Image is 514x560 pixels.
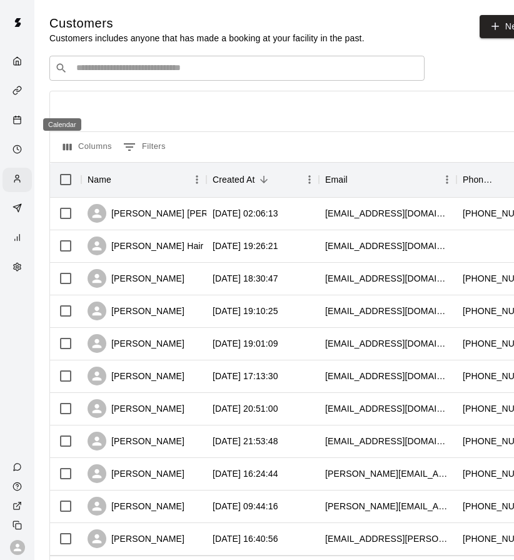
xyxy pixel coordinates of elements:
[438,170,456,189] button: Menu
[120,137,169,157] button: Show filters
[88,237,203,255] div: [PERSON_NAME] Hair
[255,171,273,188] button: Sort
[325,337,450,350] div: jblakepatton@gmail.com
[325,500,450,512] div: haley@okgov.us
[319,162,456,197] div: Email
[88,497,184,516] div: [PERSON_NAME]
[88,367,184,385] div: [PERSON_NAME]
[88,204,260,223] div: [PERSON_NAME] [PERSON_NAME]
[88,302,184,320] div: [PERSON_NAME]
[88,529,184,548] div: [PERSON_NAME]
[3,477,34,496] a: Visit help center
[88,162,111,197] div: Name
[213,532,278,545] div: 2025-04-14 16:40:56
[88,399,184,418] div: [PERSON_NAME]
[325,402,450,415] div: rominesp44@gmail.com
[495,171,513,188] button: Sort
[325,435,450,447] div: rochellehiggins13@yahoo.com
[49,56,425,81] div: Search customers by name or email
[348,171,365,188] button: Sort
[213,402,278,415] div: 2025-07-19 20:51:00
[60,137,115,157] button: Select columns
[213,337,278,350] div: 2025-08-26 19:01:09
[213,305,278,317] div: 2025-09-16 19:10:25
[88,464,184,483] div: [PERSON_NAME]
[43,118,81,131] div: Calendar
[325,370,450,382] div: joshbrewer5@yahoo.com
[325,207,450,220] div: lesleyvivienne@outlook.com
[213,500,278,512] div: 2025-07-08 09:44:16
[111,171,129,188] button: Sort
[213,162,255,197] div: Created At
[213,240,278,252] div: 2025-09-18 19:26:21
[325,532,450,545] div: kaitlyn.atwood@gmail.com
[88,334,184,353] div: [PERSON_NAME]
[88,432,184,451] div: [PERSON_NAME]
[300,170,319,189] button: Menu
[325,305,450,317] div: gburgess17@yahoo.com
[463,162,495,197] div: Phone Number
[325,240,450,252] div: hairjj@icloud.com
[3,496,34,516] a: View public page
[213,435,278,447] div: 2025-07-08 21:53:48
[3,516,34,535] div: Copy public page link
[213,207,278,220] div: 2025-09-19 02:06:13
[49,32,365,44] p: Customers includes anyone that has made a booking at your facility in the past.
[5,10,30,35] img: Swift logo
[213,272,278,285] div: 2025-09-17 18:30:47
[213,467,278,480] div: 2025-07-08 16:24:44
[206,162,319,197] div: Created At
[49,15,365,32] h5: Customers
[213,370,278,382] div: 2025-08-26 17:13:30
[325,272,450,285] div: tiffanysamilton@yahoo.com
[188,170,206,189] button: Menu
[3,457,34,477] a: Contact Us
[88,269,184,288] div: [PERSON_NAME]
[325,467,450,480] div: sarah.oliver75@gmail.com
[325,162,348,197] div: Email
[81,162,206,197] div: Name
